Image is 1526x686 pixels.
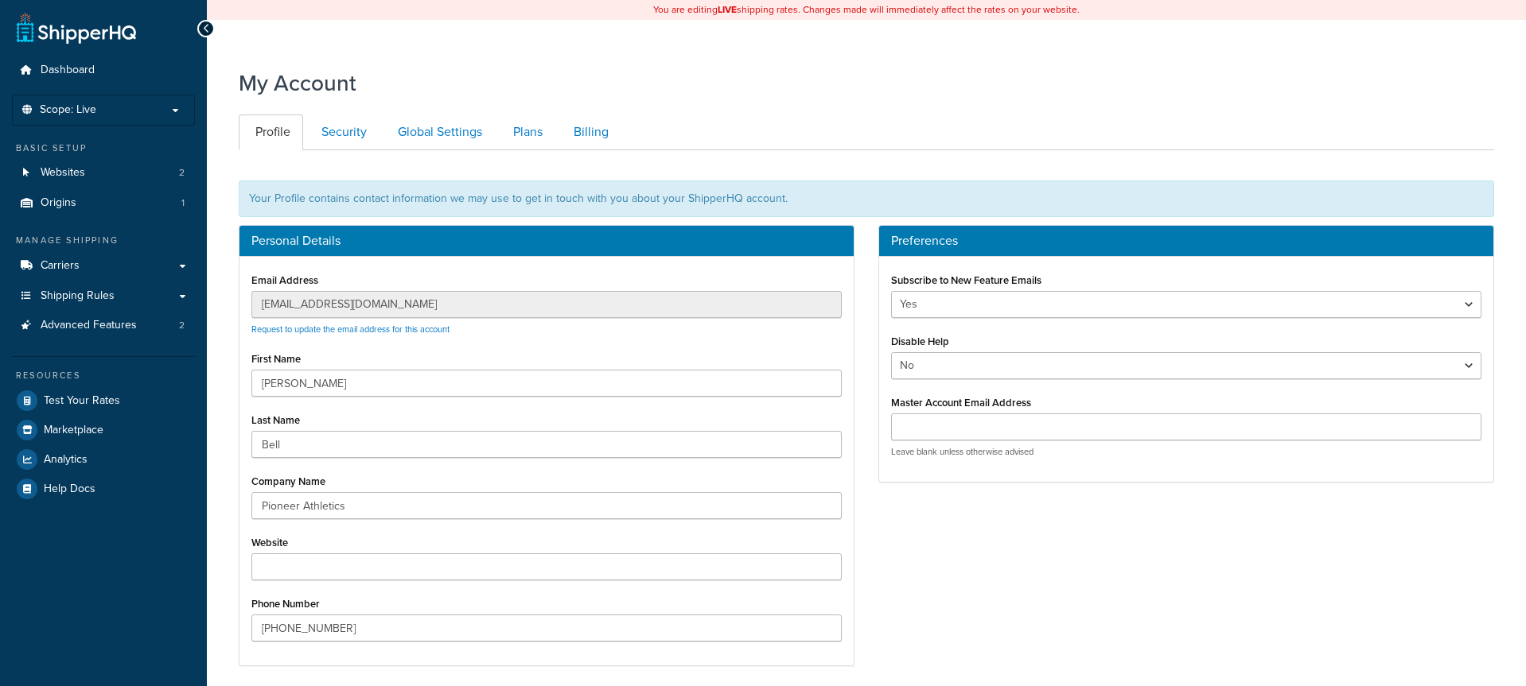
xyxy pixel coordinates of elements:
a: Profile [239,114,303,150]
b: LIVE [718,2,737,17]
span: Advanced Features [41,319,137,332]
label: Last Name [251,414,300,426]
span: Websites [41,166,85,180]
div: Basic Setup [12,141,195,155]
a: ShipperHQ Home [17,12,136,44]
span: 1 [181,196,185,210]
div: Your Profile contains contact information we may use to get in touch with you about your ShipperH... [239,180,1494,217]
label: Company Name [251,475,325,487]
a: Websites 2 [12,158,195,188]
a: Help Docs [12,475,195,503]
span: Scope: Live [40,103,96,117]
h3: Personal Details [251,234,842,248]
a: Billing [557,114,621,150]
div: Resources [12,369,195,382]
a: Advanced Features 2 [12,311,195,340]
a: Analytics [12,445,195,474]
span: Help Docs [44,483,95,496]
span: Marketplace [44,424,103,437]
div: Manage Shipping [12,234,195,247]
li: Origins [12,188,195,218]
a: Security [305,114,380,150]
a: Dashboard [12,56,195,85]
label: First Name [251,353,301,365]
a: Request to update the email address for this account [251,323,450,335]
a: Plans [496,114,555,150]
a: Global Settings [381,114,495,150]
label: Subscribe to New Feature Emails [891,274,1041,286]
span: Origins [41,196,76,210]
h3: Preferences [891,234,1481,248]
li: Advanced Features [12,311,195,340]
li: Websites [12,158,195,188]
span: Dashboard [41,64,95,77]
a: Origins 1 [12,188,195,218]
label: Phone Number [251,598,320,610]
span: Test Your Rates [44,394,120,408]
a: Shipping Rules [12,281,195,311]
label: Master Account Email Address [891,397,1031,409]
a: Marketplace [12,416,195,444]
a: Carriers [12,251,195,281]
span: Shipping Rules [41,289,115,303]
label: Disable Help [891,335,949,347]
h1: My Account [239,68,356,99]
label: Website [251,537,288,548]
p: Leave blank unless otherwise advised [891,446,1481,458]
span: Carriers [41,259,80,273]
label: Email Address [251,274,318,286]
span: 2 [179,319,185,332]
a: Test Your Rates [12,386,195,415]
span: Analytics [44,453,88,467]
span: 2 [179,166,185,180]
